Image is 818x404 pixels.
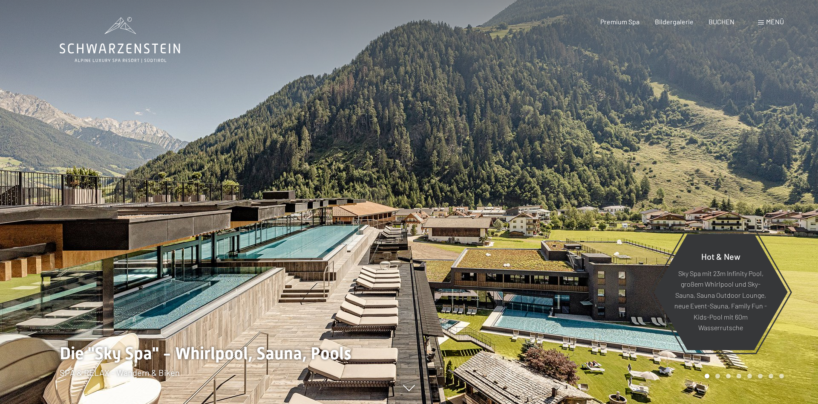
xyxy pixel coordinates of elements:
p: Sky Spa mit 23m Infinity Pool, großem Whirlpool und Sky-Sauna, Sauna Outdoor Lounge, neue Event-S... [674,267,767,333]
div: Carousel Page 1 (Current Slide) [705,374,709,378]
div: Carousel Page 5 [747,374,752,378]
div: Carousel Page 8 [779,374,784,378]
span: Hot & New [701,251,740,261]
a: Premium Spa [600,17,639,26]
div: Carousel Pagination [702,374,784,378]
a: Hot & New Sky Spa mit 23m Infinity Pool, großem Whirlpool und Sky-Sauna, Sauna Outdoor Lounge, ne... [653,233,788,351]
a: Bildergalerie [655,17,694,26]
div: Carousel Page 6 [758,374,763,378]
div: Carousel Page 3 [726,374,731,378]
div: Carousel Page 2 [715,374,720,378]
a: BUCHEN [709,17,734,26]
div: Carousel Page 7 [769,374,773,378]
span: Menü [766,17,784,26]
div: Carousel Page 4 [737,374,741,378]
